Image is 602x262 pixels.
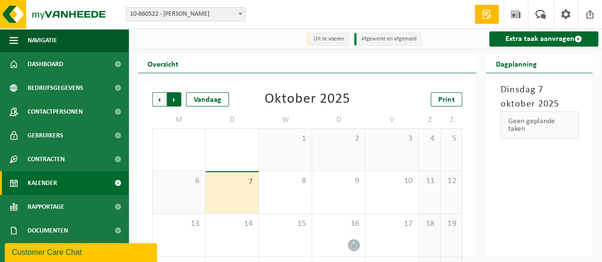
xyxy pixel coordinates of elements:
span: Contracten [28,147,65,171]
span: 8 [264,176,307,186]
span: 5 [445,134,457,144]
span: 4 [424,134,435,144]
td: Z [419,111,441,128]
span: Rapportage [28,195,64,219]
div: Vandaag [186,92,229,107]
span: Bedrijfsgegevens [28,76,83,100]
td: D [312,111,365,128]
td: M [152,111,206,128]
span: Navigatie [28,29,57,52]
span: 14 [210,219,254,229]
span: Vorige [152,92,167,107]
div: Geen geplande taken [500,111,578,139]
span: Volgende [167,92,181,107]
span: 10-860522 - PEERLINCK YVES - AALST [126,7,246,21]
span: 12 [445,176,457,186]
span: Documenten [28,219,68,243]
span: 11 [424,176,435,186]
span: Kalender [28,171,57,195]
span: 7 [210,177,254,187]
span: 3 [370,134,414,144]
span: 9 [317,176,360,186]
span: 17 [370,219,414,229]
a: Extra taak aanvragen [489,31,598,47]
iframe: chat widget [5,241,159,262]
span: 6 [158,176,200,186]
a: Print [431,92,462,107]
span: 13 [158,219,200,229]
span: 1 [264,134,307,144]
li: Uit te voeren [306,33,349,46]
span: Dashboard [28,52,63,76]
td: V [365,111,419,128]
span: 19 [445,219,457,229]
div: Oktober 2025 [265,92,350,107]
span: 10 [370,176,414,186]
span: 2 [317,134,360,144]
li: Afgewerkt en afgemeld [354,33,422,46]
span: 10-860522 - PEERLINCK YVES - AALST [126,8,245,21]
span: Contactpersonen [28,100,83,124]
td: D [206,111,259,128]
h3: Dinsdag 7 oktober 2025 [500,83,578,111]
td: W [259,111,312,128]
span: 16 [317,219,360,229]
span: 18 [424,219,435,229]
h2: Overzicht [138,54,188,73]
span: Gebruikers [28,124,63,147]
span: 15 [264,219,307,229]
h2: Dagplanning [486,54,546,73]
td: Z [441,111,463,128]
span: Print [438,96,454,104]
